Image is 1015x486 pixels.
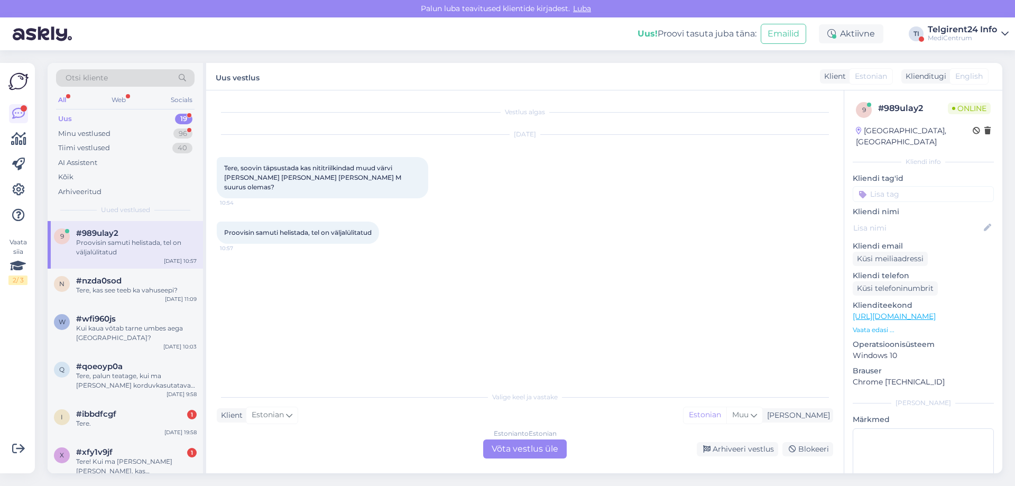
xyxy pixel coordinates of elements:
[217,410,243,421] div: Klient
[220,199,260,207] span: 10:54
[684,407,726,423] div: Estonian
[853,281,938,296] div: Küsi telefoninumbrit
[819,24,883,43] div: Aktiivne
[853,241,994,252] p: Kliendi email
[853,365,994,377] p: Brauser
[76,228,118,238] span: #989ulay2
[172,143,192,153] div: 40
[853,252,928,266] div: Küsi meiliaadressi
[853,270,994,281] p: Kliendi telefon
[853,173,994,184] p: Kliendi tag'id
[638,29,658,39] b: Uus!
[878,102,948,115] div: # 989ulay2
[56,93,68,107] div: All
[59,318,66,326] span: w
[224,164,403,191] span: Tere, soovin täpsustada kas nititriilkindad muud värvi [PERSON_NAME] [PERSON_NAME] [PERSON_NAME] ...
[494,429,557,438] div: Estonian to Estonian
[164,428,197,436] div: [DATE] 19:58
[955,71,983,82] span: English
[61,413,63,421] span: i
[217,107,833,117] div: Vestlus algas
[217,392,833,402] div: Valige keel ja vastake
[782,442,833,456] div: Blokeeri
[58,172,73,182] div: Kõik
[76,286,197,295] div: Tere, kas see teeb ka vahuseepi?
[58,129,110,139] div: Minu vestlused
[60,232,64,240] span: 9
[217,130,833,139] div: [DATE]
[60,451,64,459] span: x
[483,439,567,459] div: Võta vestlus üle
[732,410,749,419] span: Muu
[224,228,372,236] span: Proovisin samuti helistada, tel on väljalülitatud
[216,69,260,84] label: Uus vestlus
[909,26,924,41] div: TI
[697,442,778,456] div: Arhiveeri vestlus
[862,106,866,114] span: 9
[928,25,1009,42] a: Telgirent24 InfoMediCentrum
[59,280,64,288] span: n
[761,24,806,44] button: Emailid
[76,276,122,286] span: #nzda0sod
[853,350,994,361] p: Windows 10
[853,206,994,217] p: Kliendi nimi
[175,114,192,124] div: 19
[853,311,936,321] a: [URL][DOMAIN_NAME]
[8,71,29,91] img: Askly Logo
[173,129,192,139] div: 96
[169,93,195,107] div: Socials
[187,410,197,419] div: 1
[8,237,27,285] div: Vaata siia
[853,377,994,388] p: Chrome [TECHNICAL_ID]
[855,71,887,82] span: Estonian
[948,103,991,114] span: Online
[76,324,197,343] div: Kui kaua võtab tarne umbes aega [GEOGRAPHIC_DATA]?
[220,244,260,252] span: 10:57
[165,295,197,303] div: [DATE] 11:09
[928,25,997,34] div: Telgirent24 Info
[163,343,197,351] div: [DATE] 10:03
[66,72,108,84] span: Otsi kliente
[853,414,994,425] p: Märkmed
[59,365,64,373] span: q
[109,93,128,107] div: Web
[901,71,946,82] div: Klienditugi
[167,390,197,398] div: [DATE] 9:58
[76,447,113,457] span: #xfy1v9jf
[853,157,994,167] div: Kliendi info
[76,371,197,390] div: Tere, palun teatage, kui ma [PERSON_NAME] korduvkasutatavad kaitsemaskid heleroosad, millal [PERS...
[853,222,982,234] input: Lisa nimi
[58,187,101,197] div: Arhiveeritud
[76,238,197,257] div: Proovisin samuti helistada, tel on väljalülitatud
[58,158,97,168] div: AI Assistent
[76,362,123,371] span: #qoeoyp0a
[763,410,830,421] div: [PERSON_NAME]
[853,186,994,202] input: Lisa tag
[570,4,594,13] span: Luba
[856,125,973,148] div: [GEOGRAPHIC_DATA], [GEOGRAPHIC_DATA]
[164,257,197,265] div: [DATE] 10:57
[76,457,197,476] div: Tere! Kui ma [PERSON_NAME] [PERSON_NAME], kas [PERSON_NAME] hiljemalt laupäeval kätte ?
[853,325,994,335] p: Vaata edasi ...
[101,205,150,215] span: Uued vestlused
[76,419,197,428] div: Tere.
[820,71,846,82] div: Klient
[58,143,110,153] div: Tiimi vestlused
[853,339,994,350] p: Operatsioonisüsteem
[58,114,72,124] div: Uus
[8,276,27,285] div: 2 / 3
[187,448,197,457] div: 1
[638,27,756,40] div: Proovi tasuta juba täna:
[76,409,116,419] span: #ibbdfcgf
[928,34,997,42] div: MediCentrum
[853,398,994,408] div: [PERSON_NAME]
[853,300,994,311] p: Klienditeekond
[76,314,116,324] span: #wfi960js
[252,409,284,421] span: Estonian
